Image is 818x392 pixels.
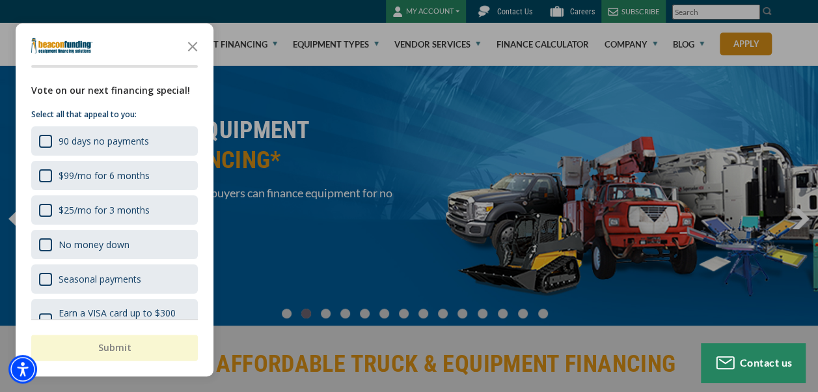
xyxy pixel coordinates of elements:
div: $25/mo for 3 months [31,195,198,225]
div: Earn a VISA card up to $300 for financing [59,307,190,331]
div: No money down [31,230,198,259]
span: Contact us [740,356,793,369]
div: 90 days no payments [59,135,149,147]
div: $25/mo for 3 months [59,204,150,216]
div: Survey [16,23,213,376]
button: Close the survey [180,33,206,59]
p: Select all that appeal to you: [31,108,198,121]
div: $99/mo for 6 months [59,169,150,182]
div: Seasonal payments [31,264,198,294]
div: $99/mo for 6 months [31,161,198,190]
div: Seasonal payments [59,273,141,285]
div: Earn a VISA card up to $300 for financing [31,299,198,339]
div: No money down [59,238,130,251]
img: Company logo [31,38,92,53]
button: Submit [31,335,198,361]
div: Accessibility Menu [8,355,37,384]
div: 90 days no payments [31,126,198,156]
div: Vote on our next financing special! [31,83,198,98]
button: Contact us [701,343,805,382]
